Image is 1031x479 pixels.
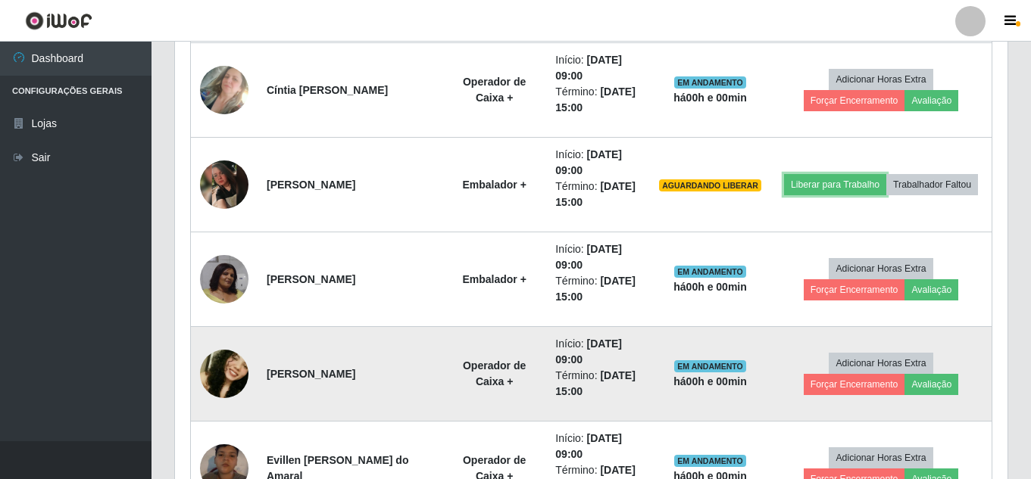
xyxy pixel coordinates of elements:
[674,360,746,372] span: EM ANDAMENTO
[267,273,355,285] strong: [PERSON_NAME]
[674,455,746,467] span: EM ANDAMENTO
[674,266,746,278] span: EM ANDAMENTO
[829,447,933,468] button: Adicionar Horas Extra
[200,47,248,132] img: 1756831283854.jpeg
[555,54,622,82] time: [DATE] 09:00
[673,375,747,387] strong: há 00 h e 00 min
[463,76,526,104] strong: Operador de Caixa +
[904,374,958,395] button: Avaliação
[555,432,622,460] time: [DATE] 09:00
[555,241,641,273] li: Início:
[200,255,248,303] img: 1755965630381.jpeg
[267,84,388,96] strong: Cíntia [PERSON_NAME]
[673,92,747,104] strong: há 00 h e 00 min
[555,84,641,116] li: Término:
[829,353,933,374] button: Adicionar Horas Extra
[555,243,622,271] time: [DATE] 09:00
[784,174,886,195] button: Liberar para Trabalho
[804,90,905,111] button: Forçar Encerramento
[555,147,641,179] li: Início:
[25,11,92,30] img: CoreUI Logo
[555,431,641,462] li: Início:
[200,322,248,425] img: 1666052653586.jpeg
[267,368,355,380] strong: [PERSON_NAME]
[804,374,905,395] button: Forçar Encerramento
[673,281,747,293] strong: há 00 h e 00 min
[555,336,641,368] li: Início:
[804,279,905,300] button: Forçar Encerramento
[659,179,761,191] span: AGUARDANDO LIBERAR
[555,337,622,365] time: [DATE] 09:00
[555,368,641,400] li: Término:
[555,52,641,84] li: Início:
[462,273,526,285] strong: Embalador +
[267,179,355,191] strong: [PERSON_NAME]
[904,90,958,111] button: Avaliação
[463,359,526,387] strong: Operador de Caixa +
[829,258,933,279] button: Adicionar Horas Extra
[886,174,978,195] button: Trabalhador Faltou
[555,273,641,305] li: Término:
[555,179,641,210] li: Término:
[200,160,248,209] img: 1610066289915.jpeg
[462,179,526,191] strong: Embalador +
[555,148,622,176] time: [DATE] 09:00
[829,69,933,90] button: Adicionar Horas Extra
[904,279,958,300] button: Avaliação
[674,76,746,89] span: EM ANDAMENTO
